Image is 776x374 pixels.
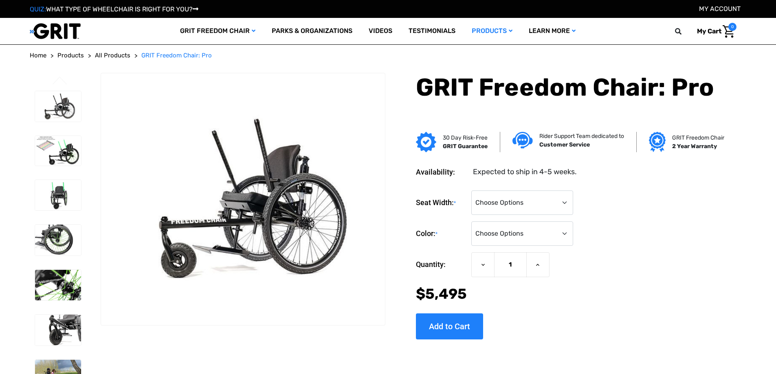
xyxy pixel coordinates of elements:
[672,143,717,150] strong: 2 Year Warranty
[521,18,584,44] a: Learn More
[416,313,483,339] input: Add to Cart
[95,52,130,59] span: All Products
[30,52,46,59] span: Home
[416,73,721,102] h1: GRIT Freedom Chair: Pro
[416,166,467,177] dt: Availability:
[141,52,212,59] span: GRIT Freedom Chair: Pro
[539,132,624,140] p: Rider Support Team dedicated to
[30,5,46,13] span: QUIZ:
[539,141,590,148] strong: Customer Service
[728,23,736,31] span: 0
[30,23,81,39] img: GRIT All-Terrain Wheelchair and Mobility Equipment
[443,133,488,142] p: 30 Day Risk-Free
[443,143,488,150] strong: GRIT Guarantee
[30,51,46,60] a: Home
[416,221,467,246] label: Color:
[35,225,81,256] img: GRIT Freedom Chair Pro: close up side view of Pro off road wheelchair model highlighting custom c...
[30,51,747,60] nav: Breadcrumb
[672,133,724,142] p: GRIT Freedom Chair
[361,18,400,44] a: Videos
[141,51,212,60] a: GRIT Freedom Chair: Pro
[416,190,467,215] label: Seat Width:
[464,18,521,44] a: Products
[416,285,467,302] span: $5,495
[51,77,68,86] button: Go to slide 3 of 3
[35,91,81,122] img: GRIT Freedom Chair Pro: the Pro model shown including contoured Invacare Matrx seatback, Spinergy...
[35,270,81,301] img: GRIT Freedom Chair Pro: close up of one Spinergy wheel with green-colored spokes and upgraded dri...
[35,180,81,211] img: GRIT Freedom Chair Pro: front view of Pro model all terrain wheelchair with green lever wraps and...
[512,132,533,149] img: Customer service
[699,5,741,13] a: Account
[57,51,84,60] a: Products
[416,132,436,152] img: GRIT Guarantee
[172,18,264,44] a: GRIT Freedom Chair
[57,52,84,59] span: Products
[416,252,467,277] label: Quantity:
[691,23,736,40] a: Cart with 0 items
[400,18,464,44] a: Testimonials
[101,105,385,293] img: GRIT Freedom Chair Pro: the Pro model shown including contoured Invacare Matrx seatback, Spinergy...
[35,136,81,166] img: GRIT Freedom Chair Pro: side view of Pro model with green lever wraps and spokes on Spinergy whee...
[679,23,691,40] input: Search
[264,18,361,44] a: Parks & Organizations
[649,132,666,152] img: Grit freedom
[30,5,198,13] a: QUIZ:WHAT TYPE OF WHEELCHAIR IS RIGHT FOR YOU?
[723,25,734,38] img: Cart
[35,315,81,346] img: GRIT Freedom Chair Pro: close up of front reinforced, tubular front fork and mountainboard wheel ...
[473,166,577,177] dd: Expected to ship in 4-5 weeks.
[697,27,721,35] span: My Cart
[95,51,130,60] a: All Products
